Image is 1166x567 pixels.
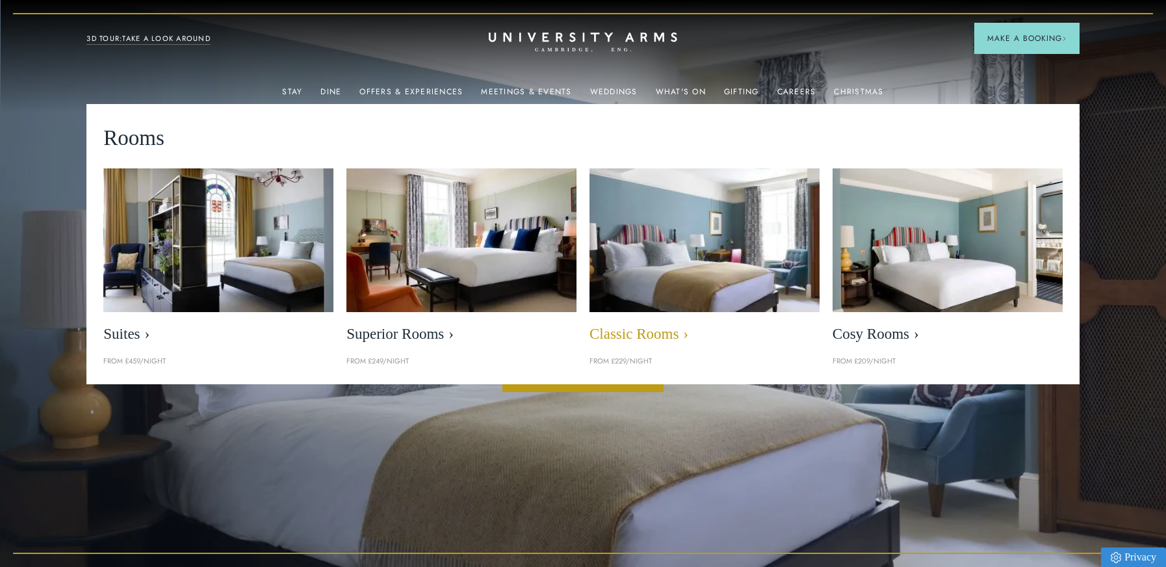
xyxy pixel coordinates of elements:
a: Careers [777,87,816,104]
a: Gifting [724,87,759,104]
span: Cosy Rooms [833,325,1063,343]
a: image-5bdf0f703dacc765be5ca7f9d527278f30b65e65-400x250-jpg Superior Rooms [346,168,577,350]
a: Christmas [834,87,883,104]
a: image-7eccef6fe4fe90343db89eb79f703814c40db8b4-400x250-jpg Classic Rooms [589,168,820,350]
a: image-0c4e569bfe2498b75de12d7d88bf10a1f5f839d4-400x250-jpg Cosy Rooms [833,168,1063,350]
a: What's On [656,87,706,104]
span: Make a Booking [987,33,1067,44]
img: image-5bdf0f703dacc765be5ca7f9d527278f30b65e65-400x250-jpg [346,168,577,312]
img: image-0c4e569bfe2498b75de12d7d88bf10a1f5f839d4-400x250-jpg [833,168,1063,312]
a: 3D TOUR:TAKE A LOOK AROUND [86,33,211,45]
a: Meetings & Events [481,87,571,104]
a: Offers & Experiences [359,87,463,104]
p: From £459/night [103,356,333,367]
span: Rooms [103,121,164,155]
img: Privacy [1111,552,1121,563]
a: image-21e87f5add22128270780cf7737b92e839d7d65d-400x250-jpg Suites [103,168,333,350]
a: Privacy [1101,547,1166,567]
a: Home [489,33,677,53]
p: From £249/night [346,356,577,367]
a: Stay [282,87,302,104]
span: Classic Rooms [589,325,820,343]
img: image-7eccef6fe4fe90343db89eb79f703814c40db8b4-400x250-jpg [572,157,836,323]
span: Suites [103,325,333,343]
a: Dine [320,87,341,104]
img: image-21e87f5add22128270780cf7737b92e839d7d65d-400x250-jpg [103,168,333,312]
p: From £229/night [589,356,820,367]
span: Superior Rooms [346,325,577,343]
button: Make a BookingArrow icon [974,23,1080,54]
p: From £209/night [833,356,1063,367]
a: Weddings [590,87,638,104]
img: Arrow icon [1062,36,1067,41]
